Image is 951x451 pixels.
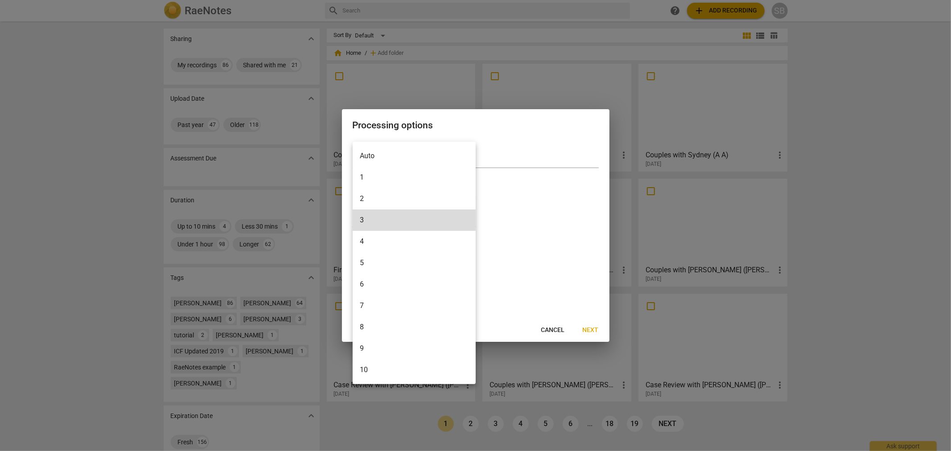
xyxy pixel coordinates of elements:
li: 1 [353,167,476,188]
li: 9 [353,338,476,359]
li: 8 [353,316,476,338]
li: Auto [353,145,476,167]
li: 5 [353,252,476,274]
li: 7 [353,295,476,316]
li: 3 [353,209,476,231]
li: 6 [353,274,476,295]
li: 10 [353,359,476,381]
li: 4 [353,231,476,252]
li: 2 [353,188,476,209]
